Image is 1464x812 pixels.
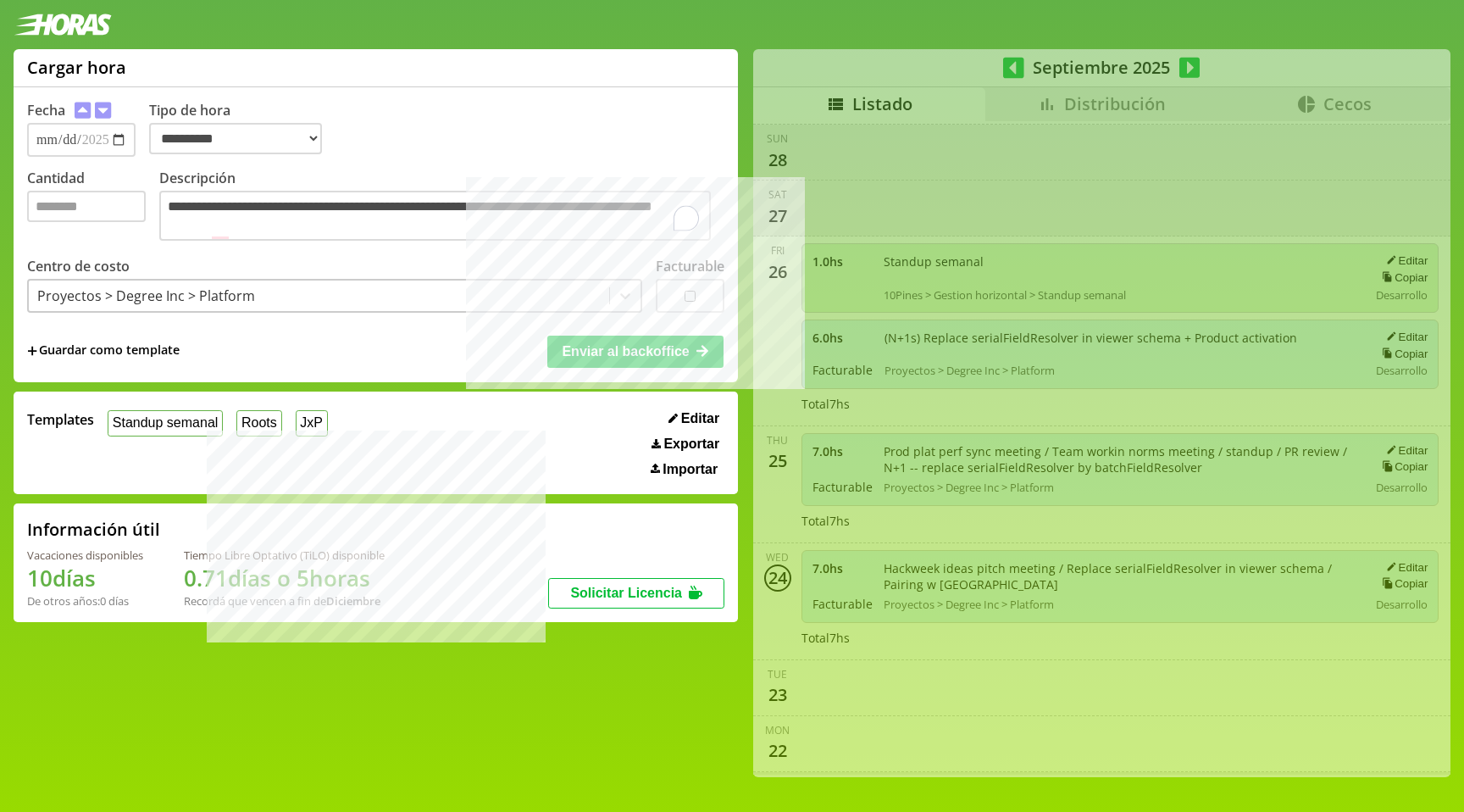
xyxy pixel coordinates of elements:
label: Cantidad [27,169,159,245]
select: Tipo de hora [149,123,322,154]
span: Solicitar Licencia [570,586,682,600]
h1: Cargar hora [27,56,126,79]
span: Exportar [663,437,719,452]
h1: 10 días [27,563,143,593]
label: Facturable [656,257,724,275]
div: Tiempo Libre Optativo (TiLO) disponible [184,548,385,563]
button: Enviar al backoffice [547,336,724,368]
div: Recordá que vencen a fin de [184,593,385,609]
img: logotipo [14,14,112,36]
button: Standup semanal [108,410,223,437]
div: Vacaciones disponibles [27,548,143,563]
span: Importar [663,462,718,477]
label: Centro de costo [27,257,130,275]
span: Editar [681,411,719,426]
textarea: To enrich screen reader interactions, please activate Accessibility in Grammarly extension settings [159,191,711,241]
h2: Información útil [27,518,160,541]
span: +Guardar como template [27,342,180,360]
span: Enviar al backoffice [562,344,689,359]
div: De otros años: 0 días [27,593,143,609]
label: Descripción [159,169,724,245]
span: + [27,342,37,360]
label: Fecha [27,101,65,120]
button: Roots [236,410,281,437]
button: Editar [663,410,724,427]
h1: 0.71 días o 5 horas [184,563,385,593]
button: JxP [296,410,328,437]
b: Diciembre [326,593,380,609]
button: Solicitar Licencia [548,578,724,609]
span: Templates [27,410,94,429]
input: Cantidad [27,191,146,222]
label: Tipo de hora [149,101,335,157]
div: Proyectos > Degree Inc > Platform [37,286,255,305]
button: Exportar [646,436,724,453]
